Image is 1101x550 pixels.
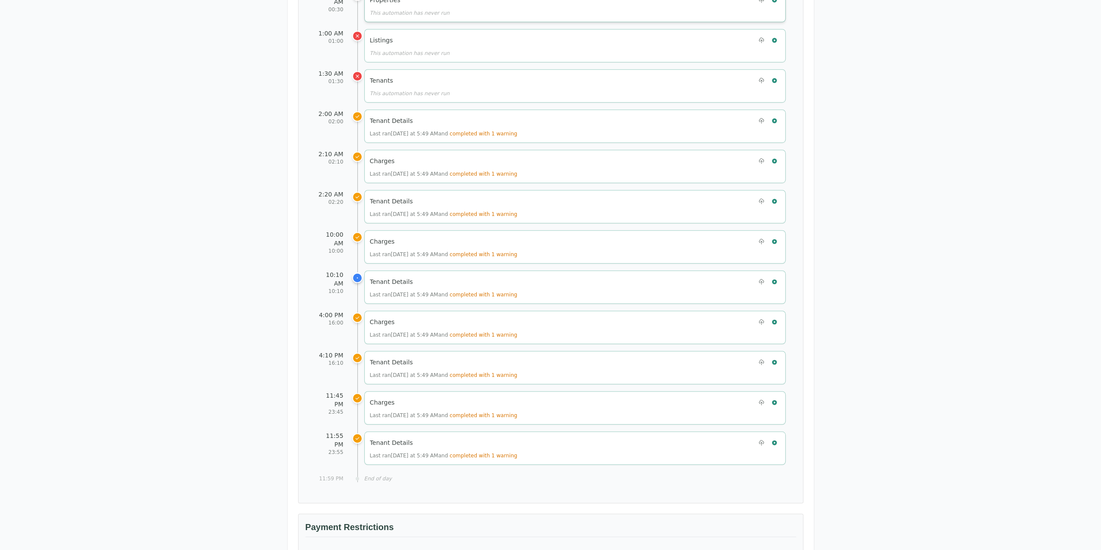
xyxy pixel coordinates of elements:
[352,192,363,202] div: Tenant Details was scheduled for 2:20 AM but ran at a different time (actual run: Today at 5:49 AM)
[769,155,780,167] button: Run Charges now
[316,360,343,367] div: 16:10
[352,71,363,81] div: Tenants was scheduled for 1:30 AM but missed its scheduled time and hasn't run
[316,199,343,206] div: 02:20
[316,319,343,326] div: 16:00
[316,351,343,360] div: 4:10 PM
[352,31,363,41] div: Listings was scheduled for 1:00 AM but missed its scheduled time and hasn't run
[316,270,343,288] div: 10:10 AM
[352,272,363,283] div: Tenant Details was scheduled for 10:10 AM but ran at a different time (actual run: Today at 5:49 AM)
[370,76,393,85] h5: Tenants
[756,437,767,448] button: Upload Tenant Details file
[352,151,363,162] div: Charges was scheduled for 2:10 AM but ran at a different time (actual run: Today at 5:49 AM)
[756,397,767,408] button: Upload Charges file
[449,412,517,418] span: completed with 1 warning
[756,35,767,46] button: Upload Listings file
[316,190,343,199] div: 2:20 AM
[449,372,517,378] span: completed with 1 warning
[370,438,413,447] h5: Tenant Details
[769,115,780,126] button: Run Tenant Details now
[769,276,780,287] button: Run Tenant Details now
[370,157,395,165] h5: Charges
[756,316,767,328] button: Upload Charges file
[316,449,343,456] div: 23:55
[370,116,413,125] h5: Tenant Details
[352,273,363,283] div: Current time is 11:43 AM
[449,131,517,137] span: completed with 1 warning
[316,408,343,415] div: 23:45
[370,237,395,246] h5: Charges
[316,248,343,254] div: 10:00
[316,288,343,295] div: 10:10
[449,332,517,338] span: completed with 1 warning
[756,357,767,368] button: Upload Tenant Details file
[316,38,343,45] div: 01:00
[370,372,517,378] span: Last ran [DATE] at 5:49 AM and
[370,50,780,57] div: This automation has never run
[756,276,767,287] button: Upload Tenant Details file
[316,230,343,248] div: 10:00 AM
[370,277,413,286] h5: Tenant Details
[769,397,780,408] button: Run Charges now
[769,236,780,247] button: Run Charges now
[370,318,395,326] h5: Charges
[370,211,517,217] span: Last ran [DATE] at 5:49 AM and
[316,391,343,408] div: 11:45 PM
[449,171,517,177] span: completed with 1 warning
[769,437,780,448] button: Run Tenant Details now
[449,211,517,217] span: completed with 1 warning
[449,292,517,298] span: completed with 1 warning
[449,251,517,257] span: completed with 1 warning
[370,90,780,97] div: This automation has never run
[316,6,343,13] div: 00:30
[370,398,395,407] h5: Charges
[370,10,780,16] div: This automation has never run
[756,236,767,247] button: Upload Charges file
[769,75,780,86] button: Run Tenants now
[316,109,343,118] div: 2:00 AM
[769,357,780,368] button: Run Tenant Details now
[756,115,767,126] button: Upload Tenant Details file
[769,316,780,328] button: Run Charges now
[352,353,363,363] div: Tenant Details was scheduled for 4:10 PM but ran at a different time (actual run: Today at 5:49 AM)
[370,453,517,459] span: Last ran [DATE] at 5:49 AM and
[370,251,517,257] span: Last ran [DATE] at 5:49 AM and
[370,131,517,137] span: Last ran [DATE] at 5:49 AM and
[370,292,517,298] span: Last ran [DATE] at 5:49 AM and
[316,150,343,158] div: 2:10 AM
[756,196,767,207] button: Upload Tenant Details file
[316,29,343,38] div: 1:00 AM
[316,475,343,482] div: 11:59 PM
[316,158,343,165] div: 02:10
[370,197,413,206] h5: Tenant Details
[316,78,343,85] div: 01:30
[352,312,363,323] div: Charges was scheduled for 4:00 PM but ran at a different time (actual run: Today at 5:49 AM)
[364,475,786,482] div: End of day
[316,431,343,449] div: 11:55 PM
[305,521,796,537] h3: Payment Restrictions
[756,75,767,86] button: Upload Tenants file
[769,35,780,46] button: Run Listings now
[316,118,343,125] div: 02:00
[756,155,767,167] button: Upload Charges file
[316,311,343,319] div: 4:00 PM
[370,171,517,177] span: Last ran [DATE] at 5:49 AM and
[352,433,363,444] div: Tenant Details was scheduled for 11:55 PM but ran at a different time (actual run: Today at 5:49 AM)
[370,36,393,45] h5: Listings
[352,111,363,122] div: Tenant Details was scheduled for 2:00 AM but ran at a different time (actual run: Today at 5:49 AM)
[449,453,517,459] span: completed with 1 warning
[370,332,517,338] span: Last ran [DATE] at 5:49 AM and
[769,196,780,207] button: Run Tenant Details now
[316,69,343,78] div: 1:30 AM
[370,412,517,418] span: Last ran [DATE] at 5:49 AM and
[370,358,413,367] h5: Tenant Details
[352,393,363,403] div: Charges was scheduled for 11:45 PM but ran at a different time (actual run: Today at 5:49 AM)
[352,232,363,242] div: Charges was scheduled for 10:00 AM but ran at a different time (actual run: Today at 5:49 AM)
